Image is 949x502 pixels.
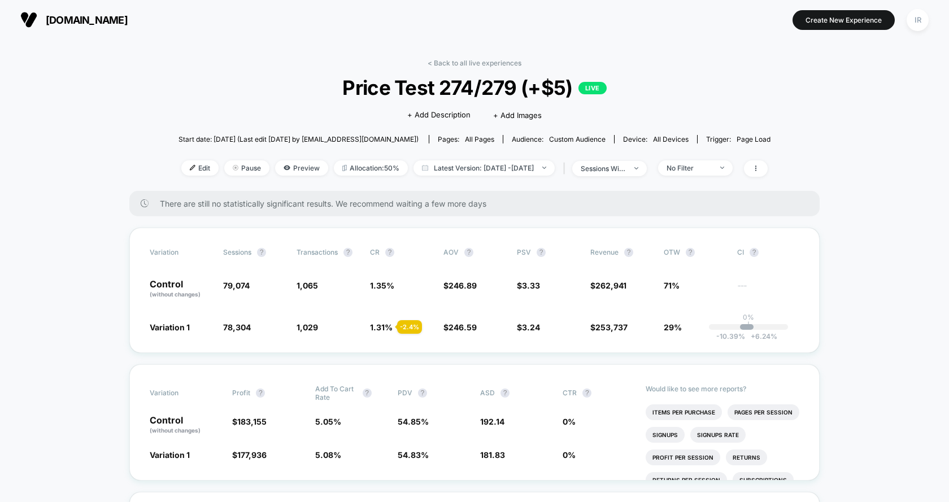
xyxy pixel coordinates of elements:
[257,248,266,257] button: ?
[595,322,628,332] span: 253,737
[793,10,895,30] button: Create New Experience
[398,450,429,460] span: 54.83 %
[903,8,932,32] button: IR
[160,199,797,208] span: There are still no statistically significant results. We recommend waiting a few more days
[743,313,754,321] p: 0%
[664,248,726,257] span: OTW
[646,404,722,420] li: Items Per Purchase
[907,9,929,31] div: IR
[646,385,800,393] p: Would like to see more reports?
[150,450,190,460] span: Variation 1
[237,417,267,426] span: 183,155
[614,135,697,143] span: Device:
[342,165,347,171] img: rebalance
[624,248,633,257] button: ?
[493,111,542,120] span: + Add Images
[653,135,689,143] span: all devices
[728,404,799,420] li: Pages Per Session
[582,388,591,398] button: ?
[578,82,607,94] p: LIVE
[150,248,212,257] span: Variation
[686,248,695,257] button: ?
[522,322,540,332] span: 3.24
[370,281,394,290] span: 1.35 %
[275,160,328,176] span: Preview
[398,417,429,426] span: 54.85 %
[664,281,680,290] span: 71%
[449,281,477,290] span: 246.89
[443,281,477,290] span: $
[595,281,626,290] span: 262,941
[398,388,412,397] span: PDV
[315,450,341,460] span: 5.08 %
[500,388,510,398] button: ?
[397,320,422,334] div: - 2.4 %
[315,417,341,426] span: 5.05 %
[20,11,37,28] img: Visually logo
[422,165,428,171] img: calendar
[208,76,741,99] span: Price Test 274/279 (+$5)
[720,167,724,169] img: end
[646,449,720,465] li: Profit Per Session
[480,450,505,460] span: 181.83
[438,135,494,143] div: Pages:
[17,11,131,29] button: [DOMAIN_NAME]
[563,417,576,426] span: 0 %
[737,248,799,257] span: CI
[150,280,212,299] p: Control
[590,281,626,290] span: $
[706,135,770,143] div: Trigger:
[179,135,419,143] span: Start date: [DATE] (Last edit [DATE] by [EMAIL_ADDRESS][DOMAIN_NAME])
[634,167,638,169] img: end
[190,165,195,171] img: edit
[150,385,212,401] span: Variation
[413,160,555,176] span: Latest Version: [DATE] - [DATE]
[232,450,267,460] span: $
[716,332,745,341] span: -10.39 %
[385,248,394,257] button: ?
[315,385,357,401] span: Add To Cart Rate
[464,248,473,257] button: ?
[667,164,712,172] div: No Filter
[522,281,540,290] span: 3.33
[563,388,577,397] span: CTR
[334,160,408,176] span: Allocation: 50%
[560,160,572,177] span: |
[343,248,352,257] button: ?
[733,472,794,488] li: Subscriptions
[181,160,219,176] span: Edit
[465,135,494,143] span: all pages
[237,450,267,460] span: 177,936
[150,322,190,332] span: Variation 1
[223,281,250,290] span: 79,074
[223,322,251,332] span: 78,304
[224,160,269,176] span: Pause
[150,416,221,435] p: Control
[297,281,318,290] span: 1,065
[737,135,770,143] span: Page Load
[233,165,238,171] img: end
[363,388,372,398] button: ?
[646,427,685,443] li: Signups
[256,388,265,398] button: ?
[150,427,201,434] span: (without changes)
[370,322,393,332] span: 1.31 %
[407,110,471,121] span: + Add Description
[223,248,251,256] span: Sessions
[664,322,682,332] span: 29%
[232,388,250,397] span: Profit
[150,291,201,298] span: (without changes)
[537,248,546,257] button: ?
[563,450,576,460] span: 0 %
[297,322,318,332] span: 1,029
[751,332,755,341] span: +
[590,322,628,332] span: $
[590,248,619,256] span: Revenue
[517,322,540,332] span: $
[690,427,746,443] li: Signups Rate
[581,164,626,173] div: sessions with impression
[480,388,495,397] span: ASD
[517,248,531,256] span: PSV
[449,322,477,332] span: 246.59
[646,472,727,488] li: Returns Per Session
